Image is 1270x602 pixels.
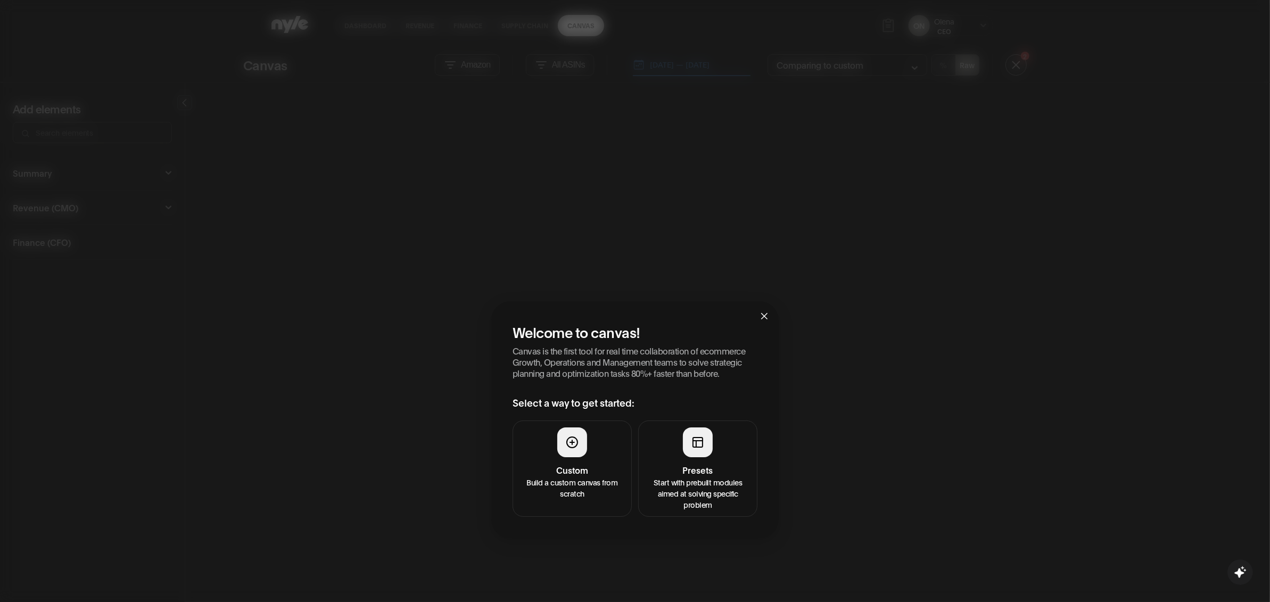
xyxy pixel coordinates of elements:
[513,323,757,341] h2: Welcome to canvas!
[645,476,751,510] p: Start with prebuilt modules aimed at solving specific problem
[519,476,625,499] p: Build a custom canvas from scratch
[513,420,632,517] button: CustomBuild a custom canvas from scratch
[513,345,757,378] p: Canvas is the first tool for real time collaboration of ecommerce Growth, Operations and Manageme...
[750,301,779,330] button: Close
[638,420,757,517] button: PresetsStart with prebuilt modules aimed at solving specific problem
[645,464,751,476] h4: Presets
[760,312,769,320] span: close
[519,464,625,476] h4: Custom
[513,395,757,410] h3: Select a way to get started:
